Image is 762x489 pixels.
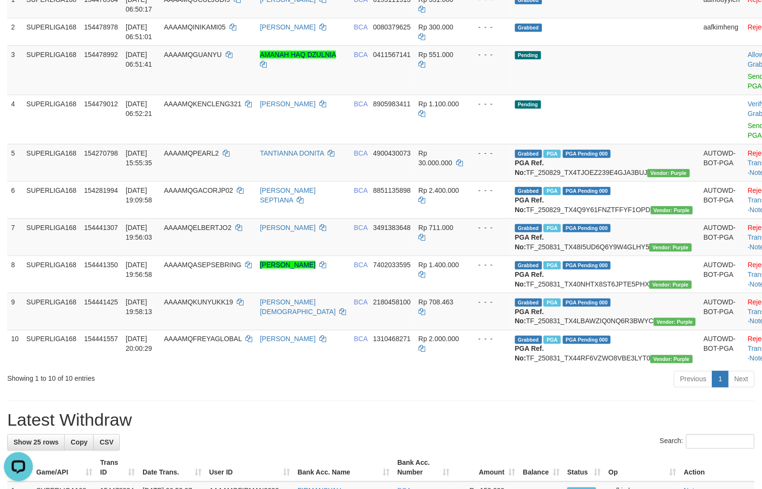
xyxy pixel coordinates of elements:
[511,256,700,293] td: TF_250831_TX40NHTX8ST6JPTE5PHX
[84,51,118,58] span: 154478992
[7,45,23,95] td: 3
[354,187,368,194] span: BCA
[126,149,152,167] span: [DATE] 15:55:35
[605,454,680,482] th: Op: activate to sort column ascending
[23,45,81,95] td: SUPERLIGA168
[674,371,713,388] a: Previous
[7,218,23,256] td: 7
[164,51,222,58] span: AAAAMQGUANYU
[164,261,241,269] span: AAAAMQASEPSEBRING
[260,100,316,108] a: [PERSON_NAME]
[712,371,729,388] a: 1
[515,101,541,109] span: Pending
[7,95,23,144] td: 4
[354,23,368,31] span: BCA
[544,261,561,270] span: Marked by aafsoycanthlai
[126,23,152,41] span: [DATE] 06:51:01
[84,224,118,231] span: 154441307
[139,454,205,482] th: Date Trans.: activate to sort column ascending
[23,218,81,256] td: SUPERLIGA168
[418,51,453,58] span: Rp 551.000
[418,261,459,269] span: Rp 1.400.000
[373,51,411,58] span: Copy 0411567141 to clipboard
[515,150,542,158] span: Grabbed
[260,335,316,343] a: [PERSON_NAME]
[7,370,310,384] div: Showing 1 to 10 of 10 entries
[471,22,507,32] div: - - -
[14,439,58,446] span: Show 25 rows
[471,260,507,270] div: - - -
[4,4,33,33] button: Open LiveChat chat widget
[471,50,507,59] div: - - -
[23,181,81,218] td: SUPERLIGA168
[418,149,452,167] span: Rp 30.000.000
[418,224,453,231] span: Rp 711.000
[126,335,152,353] span: [DATE] 20:00:29
[84,335,118,343] span: 154441557
[164,335,242,343] span: AAAAMQFREYAGLOBAL
[7,144,23,181] td: 5
[84,187,118,194] span: 154281994
[515,224,542,232] span: Grabbed
[126,224,152,241] span: [DATE] 19:56:03
[126,187,152,204] span: [DATE] 19:09:58
[471,186,507,195] div: - - -
[544,187,561,195] span: Marked by aafnonsreyleab
[100,439,114,446] span: CSV
[418,23,453,31] span: Rp 300.000
[373,100,411,108] span: Copy 8905983411 to clipboard
[680,454,755,482] th: Action
[515,159,544,176] b: PGA Ref. No:
[650,355,692,363] span: Vendor URL: https://trx4.1velocity.biz
[23,293,81,330] td: SUPERLIGA168
[260,298,336,316] a: [PERSON_NAME][DEMOGRAPHIC_DATA]
[126,51,152,68] span: [DATE] 06:51:41
[511,181,700,218] td: TF_250829_TX4Q9Y61FNZTFFYF1OPD
[164,23,226,31] span: AAAAMQINIKAMI05
[515,24,542,32] span: Grabbed
[544,336,561,344] span: Marked by aafsoycanthlai
[354,298,368,306] span: BCA
[471,297,507,307] div: - - -
[23,144,81,181] td: SUPERLIGA168
[454,454,519,482] th: Amount: activate to sort column ascending
[544,299,561,307] span: Marked by aafsoycanthlai
[515,261,542,270] span: Grabbed
[260,224,316,231] a: [PERSON_NAME]
[649,281,691,289] span: Vendor URL: https://trx4.1velocity.biz
[471,223,507,232] div: - - -
[126,100,152,117] span: [DATE] 06:52:21
[96,454,139,482] th: Trans ID: activate to sort column ascending
[7,330,23,367] td: 10
[515,187,542,195] span: Grabbed
[544,224,561,232] span: Marked by aafsoycanthlai
[418,100,459,108] span: Rp 1.100.000
[7,18,23,45] td: 2
[93,434,120,451] a: CSV
[563,299,611,307] span: PGA Pending
[700,218,744,256] td: AUTOWD-BOT-PGA
[515,308,544,325] b: PGA Ref. No:
[373,187,411,194] span: Copy 8851135898 to clipboard
[418,335,459,343] span: Rp 2.000.000
[84,298,118,306] span: 154441425
[260,51,336,58] a: AMANAH HAQ DZULNIA
[700,144,744,181] td: AUTOWD-BOT-PGA
[700,293,744,330] td: AUTOWD-BOT-PGA
[515,196,544,214] b: PGA Ref. No:
[354,149,368,157] span: BCA
[649,244,691,252] span: Vendor URL: https://trx4.1velocity.biz
[205,454,294,482] th: User ID: activate to sort column ascending
[728,371,755,388] a: Next
[471,148,507,158] div: - - -
[647,169,690,177] span: Vendor URL: https://trx4.1velocity.biz
[563,454,604,482] th: Status: activate to sort column ascending
[126,261,152,278] span: [DATE] 19:56:58
[515,345,544,362] b: PGA Ref. No:
[373,224,411,231] span: Copy 3491383648 to clipboard
[260,23,316,31] a: [PERSON_NAME]
[373,298,411,306] span: Copy 2180458100 to clipboard
[515,336,542,344] span: Grabbed
[71,439,87,446] span: Copy
[354,224,368,231] span: BCA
